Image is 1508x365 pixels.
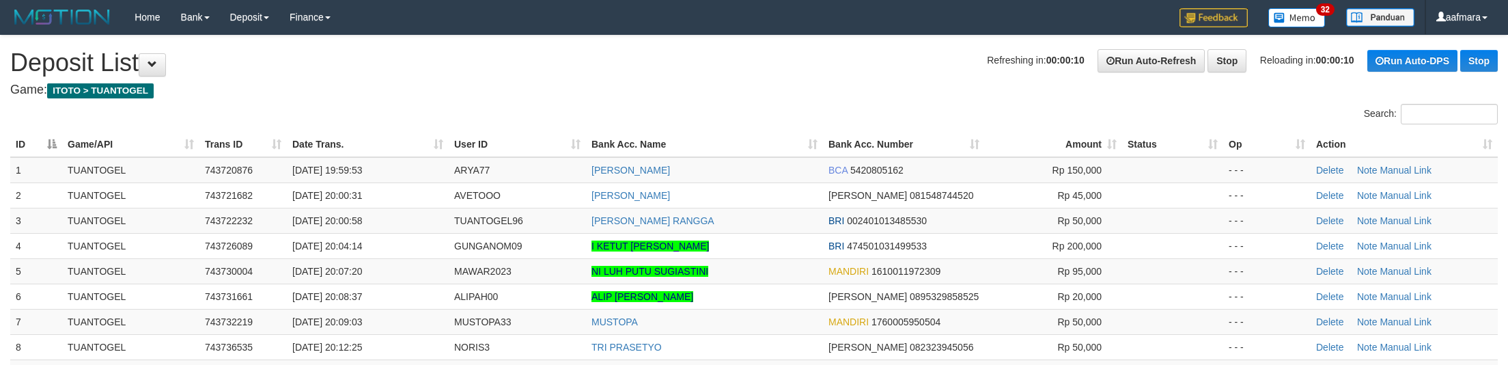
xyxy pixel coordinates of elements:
[10,132,62,157] th: ID: activate to sort column descending
[1223,258,1311,284] td: - - -
[454,291,498,302] span: ALIPAH00
[1057,342,1102,353] span: Rp 50,000
[591,241,709,252] a: I KETUT [PERSON_NAME]
[847,241,927,252] span: Copy 474501031499533 to clipboard
[205,316,253,327] span: 743732219
[591,291,693,302] a: ALIP [PERSON_NAME]
[292,190,362,201] span: [DATE] 20:00:31
[10,49,1498,77] h1: Deposit List
[1057,266,1102,277] span: Rp 95,000
[62,132,199,157] th: Game/API: activate to sort column ascending
[1223,284,1311,309] td: - - -
[1364,104,1498,124] label: Search:
[1357,165,1378,176] a: Note
[205,291,253,302] span: 743731661
[828,165,848,176] span: BCA
[1380,342,1432,353] a: Manual Link
[1380,241,1432,252] a: Manual Link
[1357,342,1378,353] a: Note
[828,215,844,226] span: BRI
[1052,241,1102,252] span: Rp 200,000
[449,132,586,157] th: User ID: activate to sort column ascending
[1223,182,1311,208] td: - - -
[1316,3,1335,16] span: 32
[1223,233,1311,258] td: - - -
[10,182,62,208] td: 2
[10,284,62,309] td: 6
[1316,316,1343,327] a: Delete
[1367,50,1457,72] a: Run Auto-DPS
[1380,291,1432,302] a: Manual Link
[205,190,253,201] span: 743721682
[62,258,199,284] td: TUANTOGEL
[199,132,287,157] th: Trans ID: activate to sort column ascending
[10,7,114,27] img: MOTION_logo.png
[292,241,362,252] span: [DATE] 20:04:14
[62,334,199,360] td: TUANTOGEL
[985,132,1122,157] th: Amount: activate to sort column ascending
[1316,190,1343,201] a: Delete
[205,241,253,252] span: 743726089
[591,215,714,226] a: [PERSON_NAME] RANGGA
[62,309,199,334] td: TUANTOGEL
[62,284,199,309] td: TUANTOGEL
[1316,55,1354,66] strong: 00:00:10
[1316,165,1343,176] a: Delete
[1046,55,1085,66] strong: 00:00:10
[287,132,449,157] th: Date Trans.: activate to sort column ascending
[292,215,362,226] span: [DATE] 20:00:58
[1357,291,1378,302] a: Note
[850,165,904,176] span: Copy 5420805162 to clipboard
[1357,190,1378,201] a: Note
[10,309,62,334] td: 7
[1316,241,1343,252] a: Delete
[1223,132,1311,157] th: Op: activate to sort column ascending
[1380,165,1432,176] a: Manual Link
[292,316,362,327] span: [DATE] 20:09:03
[828,316,869,327] span: MANDIRI
[591,266,708,277] a: NI LUH PUTU SUGIASTINI
[1316,266,1343,277] a: Delete
[1380,316,1432,327] a: Manual Link
[828,266,869,277] span: MANDIRI
[62,208,199,233] td: TUANTOGEL
[1052,165,1102,176] span: Rp 150,000
[1223,309,1311,334] td: - - -
[1316,342,1343,353] a: Delete
[454,342,490,353] span: NORIS3
[1122,132,1223,157] th: Status: activate to sort column ascending
[454,165,490,176] span: ARYA77
[62,182,199,208] td: TUANTOGEL
[454,215,523,226] span: TUANTOGEL96
[591,190,670,201] a: [PERSON_NAME]
[205,215,253,226] span: 743722232
[1057,316,1102,327] span: Rp 50,000
[1357,316,1378,327] a: Note
[1179,8,1248,27] img: Feedback.jpg
[823,132,985,157] th: Bank Acc. Number: activate to sort column ascending
[1357,241,1378,252] a: Note
[828,291,907,302] span: [PERSON_NAME]
[847,215,927,226] span: Copy 002401013485530 to clipboard
[10,233,62,258] td: 4
[1380,215,1432,226] a: Manual Link
[1316,291,1343,302] a: Delete
[205,266,253,277] span: 743730004
[205,342,253,353] span: 743736535
[1223,334,1311,360] td: - - -
[292,165,362,176] span: [DATE] 19:59:53
[1357,266,1378,277] a: Note
[1460,50,1498,72] a: Stop
[10,258,62,284] td: 5
[1268,8,1326,27] img: Button%20Memo.svg
[910,291,979,302] span: Copy 0895329858525 to clipboard
[871,266,940,277] span: Copy 1610011972309 to clipboard
[10,208,62,233] td: 3
[591,165,670,176] a: [PERSON_NAME]
[454,266,512,277] span: MAWAR2023
[454,190,501,201] span: AVETOOO
[454,316,512,327] span: MUSTOPA33
[1346,8,1414,27] img: panduan.png
[910,342,973,353] span: Copy 082323945056 to clipboard
[828,342,907,353] span: [PERSON_NAME]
